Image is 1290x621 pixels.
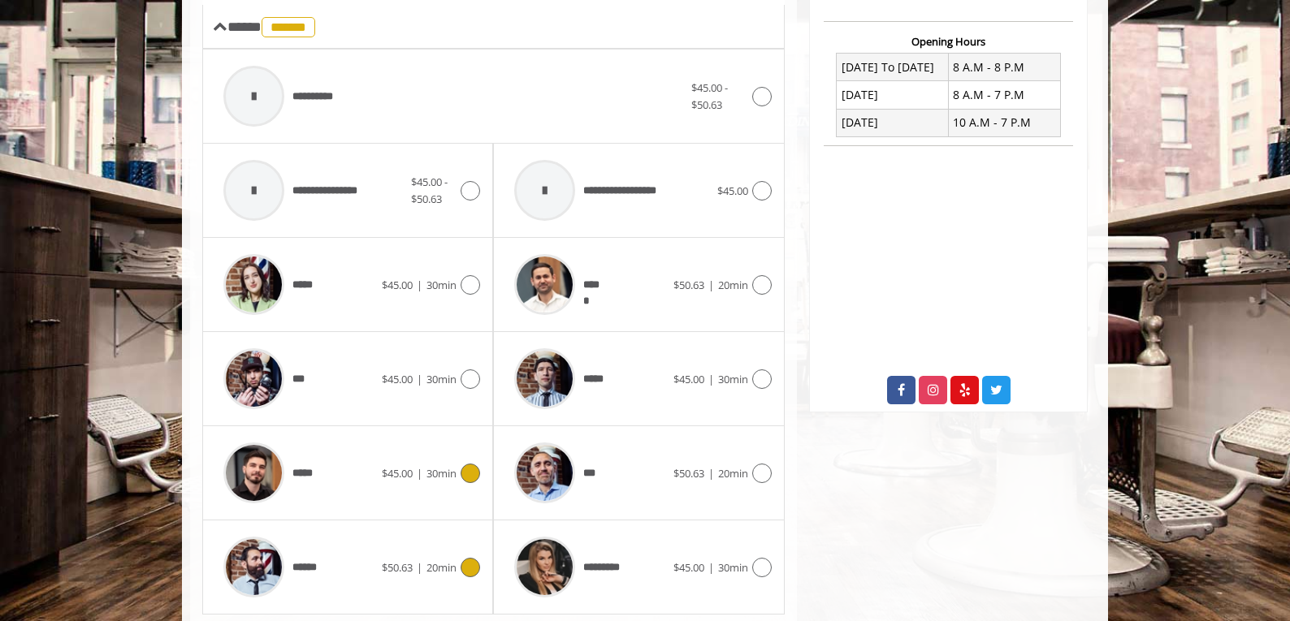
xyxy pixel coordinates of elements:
[948,54,1060,81] td: 8 A.M - 8 P.M
[426,278,457,292] span: 30min
[417,278,422,292] span: |
[837,81,949,109] td: [DATE]
[673,372,704,386] span: $45.00
[708,560,714,575] span: |
[426,560,457,575] span: 20min
[708,466,714,481] span: |
[708,372,714,386] span: |
[837,54,949,81] td: [DATE] To [DATE]
[717,183,748,198] span: $45.00
[417,466,422,481] span: |
[948,109,1060,136] td: 10 A.M - 7 P.M
[708,278,714,292] span: |
[417,560,422,575] span: |
[673,466,704,481] span: $50.63
[673,560,704,575] span: $45.00
[837,109,949,136] td: [DATE]
[382,278,413,292] span: $45.00
[718,560,748,575] span: 30min
[382,560,413,575] span: $50.63
[426,466,457,481] span: 30min
[382,372,413,386] span: $45.00
[411,175,448,206] span: $45.00 - $50.63
[417,372,422,386] span: |
[718,278,748,292] span: 20min
[673,278,704,292] span: $50.63
[718,372,748,386] span: 30min
[948,81,1060,109] td: 8 A.M - 7 P.M
[691,80,728,112] span: $45.00 - $50.63
[718,466,748,481] span: 20min
[382,466,413,481] span: $45.00
[824,36,1073,47] h3: Opening Hours
[426,372,457,386] span: 30min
